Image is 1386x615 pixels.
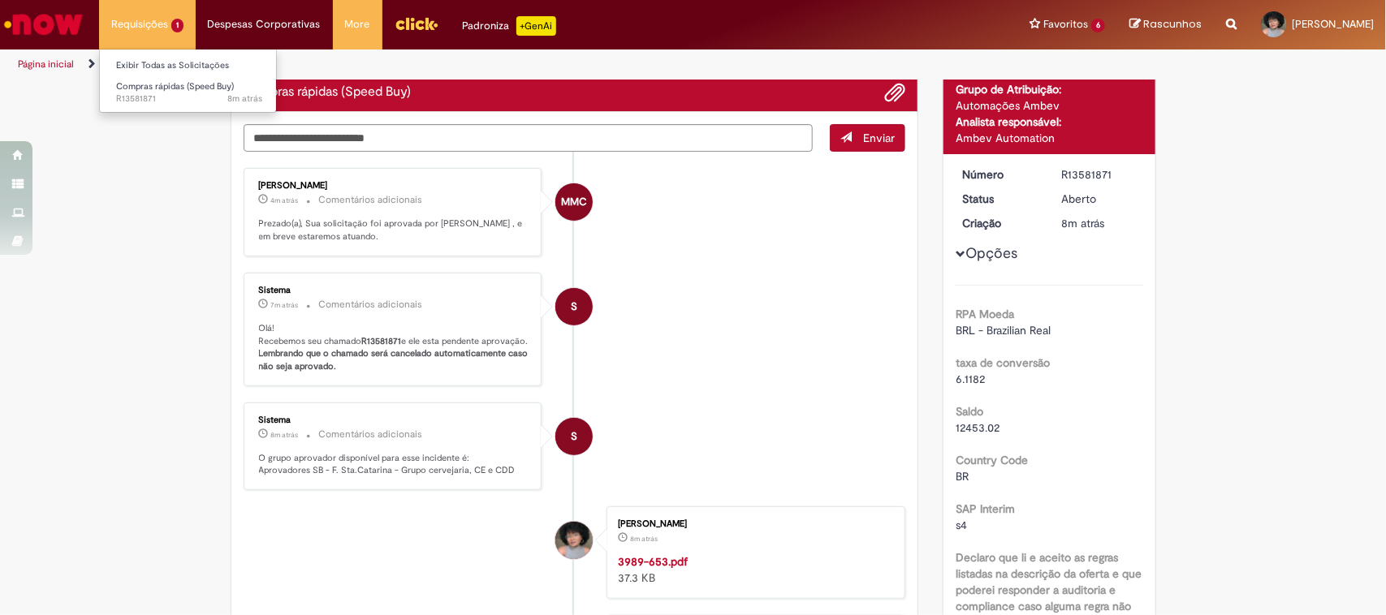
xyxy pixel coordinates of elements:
span: BR [956,469,969,484]
b: SAP Interim [956,501,1015,516]
span: 8m atrás [271,430,299,440]
p: +GenAi [516,16,556,36]
span: 6 [1091,19,1105,32]
a: Aberto R13581871 : Compras rápidas (Speed Buy) [100,78,278,108]
span: Compras rápidas (Speed Buy) [116,80,234,92]
time: 30/09/2025 14:28:50 [271,196,299,205]
div: Sistema [259,286,529,295]
div: System [555,288,593,325]
span: Favoritos [1043,16,1088,32]
span: BRL - Brazilian Real [956,323,1051,338]
b: Lembrando que o chamado será cancelado automaticamente caso não seja aprovado. [259,347,531,372]
div: Aberto [1062,191,1138,207]
time: 30/09/2025 14:25:18 [271,430,299,440]
div: System [555,418,593,455]
span: More [345,16,370,32]
div: Analista responsável: [956,114,1143,130]
span: MMC [561,183,587,221]
span: 8m atrás [227,92,262,105]
span: 1 [171,19,184,32]
span: R13581871 [116,92,262,105]
span: S [571,417,577,456]
span: Rascunhos [1143,16,1202,32]
span: 7m atrás [271,300,299,310]
img: click_logo_yellow_360x200.png [395,11,438,36]
a: 3989-653.pdf [618,554,688,569]
div: Sistema [259,415,529,425]
p: Prezado(a), Sua solicitação foi aprovada por [PERSON_NAME] , e em breve estaremos atuando. [259,217,529,243]
p: O grupo aprovador disponível para esse incidente é: Aprovadores SB - F. Sta.Catarina - Grupo cerv... [259,452,529,477]
div: [PERSON_NAME] [618,519,888,529]
button: Enviar [830,124,905,152]
span: Requisições [111,16,168,32]
time: 30/09/2025 14:25:22 [271,300,299,310]
img: ServiceNow [2,8,85,41]
h2: Compras rápidas (Speed Buy) Histórico de tíquete [244,85,412,100]
span: S [571,287,577,326]
span: Despesas Corporativas [208,16,321,32]
time: 30/09/2025 14:25:11 [227,92,262,105]
dt: Número [950,166,1050,183]
textarea: Digite sua mensagem aqui... [244,124,814,153]
div: [PERSON_NAME] [259,181,529,191]
div: R13581871 [1062,166,1138,183]
span: 8m atrás [1062,216,1105,230]
a: Exibir Todas as Solicitações [100,57,278,75]
button: Adicionar anexos [884,82,905,103]
b: taxa de conversão [956,355,1050,370]
span: 12453.02 [956,420,1000,435]
span: s4 [956,518,967,532]
div: 37.3 KB [618,553,888,586]
b: Saldo [956,404,983,419]
time: 30/09/2025 14:25:08 [630,534,658,544]
div: Padroniza [463,16,556,36]
span: Enviar [863,131,895,145]
ul: Requisições [99,49,277,113]
dt: Criação [950,215,1050,231]
div: 30/09/2025 14:25:10 [1062,215,1138,231]
span: [PERSON_NAME] [1292,17,1374,31]
b: RPA Moeda [956,307,1014,321]
small: Comentários adicionais [319,428,423,441]
div: Monica Maria Casa [555,183,593,221]
div: Grupo de Atribuição: [956,81,1143,97]
div: Ambev Automation [956,130,1143,146]
a: Página inicial [18,58,74,71]
small: Comentários adicionais [319,193,423,207]
small: Comentários adicionais [319,298,423,312]
b: Country Code [956,453,1028,467]
time: 30/09/2025 14:25:10 [1062,216,1105,230]
dt: Status [950,191,1050,207]
b: R13581871 [362,335,402,347]
span: 8m atrás [630,534,658,544]
span: 4m atrás [271,196,299,205]
a: Rascunhos [1129,17,1202,32]
span: 6.1182 [956,372,985,386]
p: Olá! Recebemos seu chamado e ele esta pendente aprovação. [259,322,529,373]
div: Automações Ambev [956,97,1143,114]
ul: Trilhas de página [12,49,912,80]
div: Priscila Aparecida Da Silva [555,522,593,559]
